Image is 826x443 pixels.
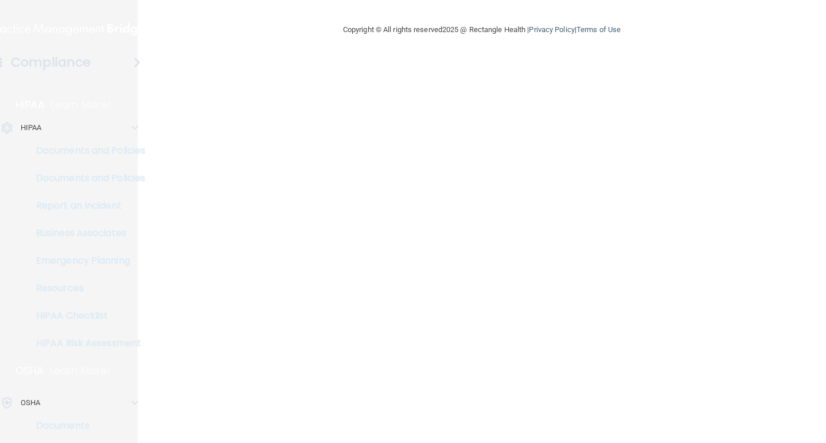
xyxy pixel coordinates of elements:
p: Learn More! [50,364,111,378]
a: Terms of Use [576,25,621,34]
p: Business Associates [7,228,164,239]
p: Documents and Policies [7,173,164,184]
div: Copyright © All rights reserved 2025 @ Rectangle Health | | [272,11,691,48]
p: HIPAA [21,121,42,135]
p: OSHA [15,364,44,378]
p: Documents and Policies [7,145,164,156]
p: Resources [7,283,164,294]
p: OSHA [21,396,40,410]
h4: Compliance [11,54,91,70]
p: Documents [7,420,164,432]
p: Learn More! [50,98,111,112]
p: HIPAA Risk Assessment [7,338,164,349]
a: Privacy Policy [529,25,574,34]
p: HIPAA Checklist [7,310,164,322]
p: Report an Incident [7,200,164,211]
p: HIPAA [15,98,45,112]
p: Emergency Planning [7,255,164,266]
